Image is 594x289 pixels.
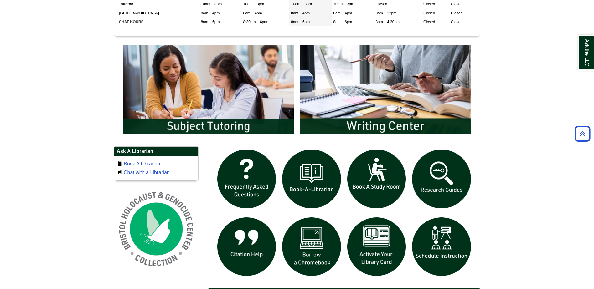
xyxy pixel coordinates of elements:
img: Subject Tutoring Information [120,42,297,137]
h2: Ask A Librarian [114,147,198,156]
a: Book A Librarian [124,161,160,166]
img: Writing Center Information [297,42,474,137]
td: [GEOGRAPHIC_DATA] [117,9,199,18]
span: 8am – 4pm [243,11,262,15]
span: 8am – 6pm [201,20,220,24]
span: Closed [375,2,387,6]
img: activate Library Card icon links to form to activate student ID into library card [344,214,409,279]
img: Research Guides icon links to research guides web page [409,146,474,211]
span: Closed [451,11,462,15]
span: 8am – 6pm [333,20,352,24]
span: 8am – 4pm [333,11,352,15]
span: 10am – 3pm [333,2,354,6]
img: For faculty. Schedule Library Instruction icon links to form. [409,214,474,279]
span: 8am – 4pm [201,11,220,15]
span: 10am – 3pm [201,2,222,6]
span: 10am – 3pm [243,2,264,6]
td: CHAT HOURS [117,18,199,26]
div: slideshow [214,146,474,282]
span: 8am – 4:30pm [375,20,400,24]
img: Holocaust and Genocide Collection [114,187,199,271]
span: 8am – 4pm [291,11,310,15]
span: Closed [423,20,435,24]
span: Closed [451,2,462,6]
span: 8:30am – 6pm [243,20,267,24]
img: Borrow a chromebook icon links to the borrow a chromebook web page [279,214,344,279]
a: Back to Top [572,129,592,138]
div: slideshow [120,42,474,140]
span: Closed [451,20,462,24]
img: Book a Librarian icon links to book a librarian web page [279,146,344,211]
span: 8am – 6pm [291,20,310,24]
span: Closed [423,2,435,6]
span: 8am – 12pm [375,11,396,15]
img: citation help icon links to citation help guide page [214,214,279,279]
img: frequently asked questions [214,146,279,211]
a: Chat with a Librarian [124,170,170,175]
span: Closed [423,11,435,15]
img: book a study room icon links to book a study room web page [344,146,409,211]
span: 10am – 3pm [291,2,312,6]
